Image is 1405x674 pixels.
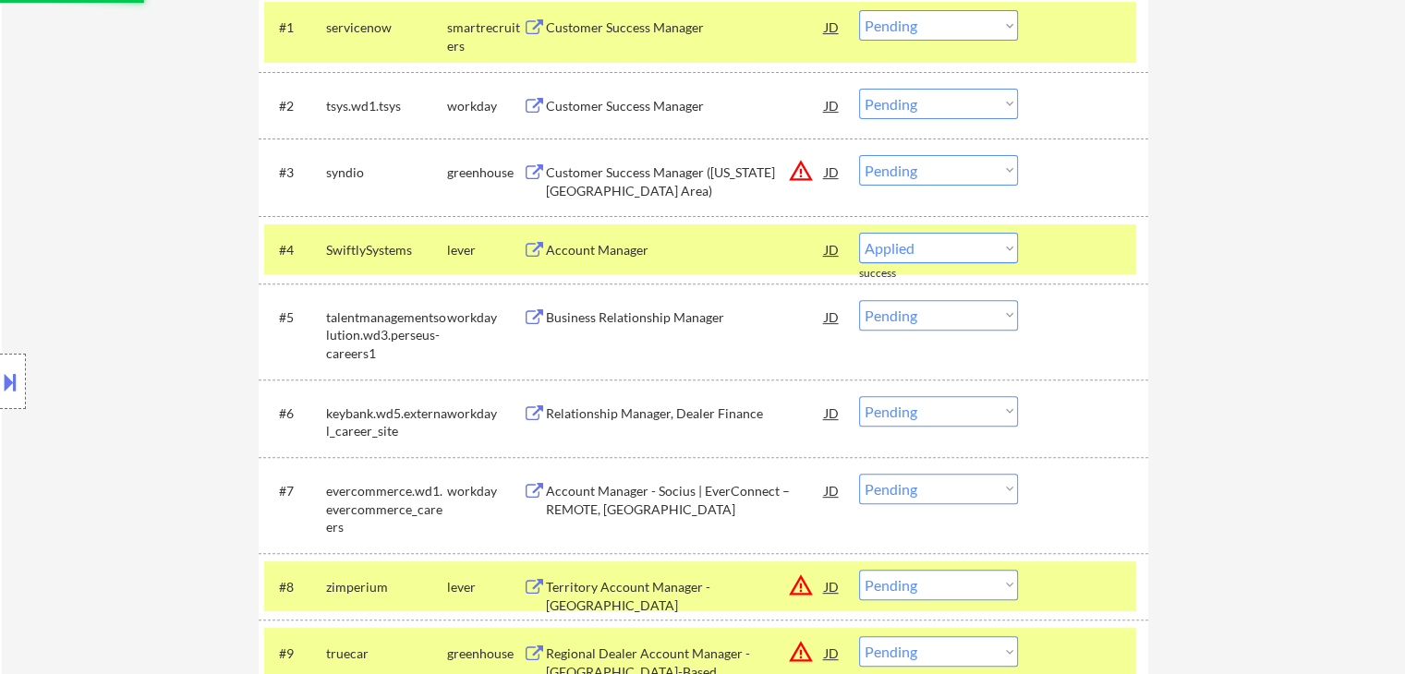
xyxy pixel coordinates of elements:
div: JD [823,155,842,188]
div: lever [447,578,523,596]
div: #2 [279,97,311,115]
div: greenhouse [447,644,523,663]
div: JD [823,570,842,603]
div: #9 [279,644,311,663]
div: Account Manager [546,241,825,259]
div: Business Relationship Manager [546,308,825,327]
div: workday [447,404,523,423]
div: tsys.wd1.tsys [326,97,447,115]
button: warning_amber [788,639,814,665]
div: #1 [279,18,311,37]
div: JD [823,300,842,333]
button: warning_amber [788,572,814,598]
div: greenhouse [447,163,523,182]
div: JD [823,474,842,507]
div: Customer Success Manager [546,18,825,37]
div: talentmanagementsolution.wd3.perseus-careers1 [326,308,447,363]
div: JD [823,636,842,669]
div: Territory Account Manager - [GEOGRAPHIC_DATA] [546,578,825,614]
div: success [859,266,933,282]
div: JD [823,233,842,266]
div: smartrecruiters [447,18,523,54]
div: JD [823,10,842,43]
div: JD [823,396,842,429]
button: warning_amber [788,158,814,184]
div: evercommerce.wd1.evercommerce_careers [326,482,447,536]
div: workday [447,482,523,500]
div: syndio [326,163,447,182]
div: SwiftlySystems [326,241,447,259]
div: lever [447,241,523,259]
div: JD [823,89,842,122]
div: Account Manager - Socius | EverConnect – REMOTE, [GEOGRAPHIC_DATA] [546,482,825,518]
div: truecar [326,644,447,663]
div: workday [447,97,523,115]
div: zimperium [326,578,447,596]
div: keybank.wd5.external_career_site [326,404,447,440]
div: servicenow [326,18,447,37]
div: Customer Success Manager ([US_STATE][GEOGRAPHIC_DATA] Area) [546,163,825,199]
div: workday [447,308,523,327]
div: Customer Success Manager [546,97,825,115]
div: Relationship Manager, Dealer Finance [546,404,825,423]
